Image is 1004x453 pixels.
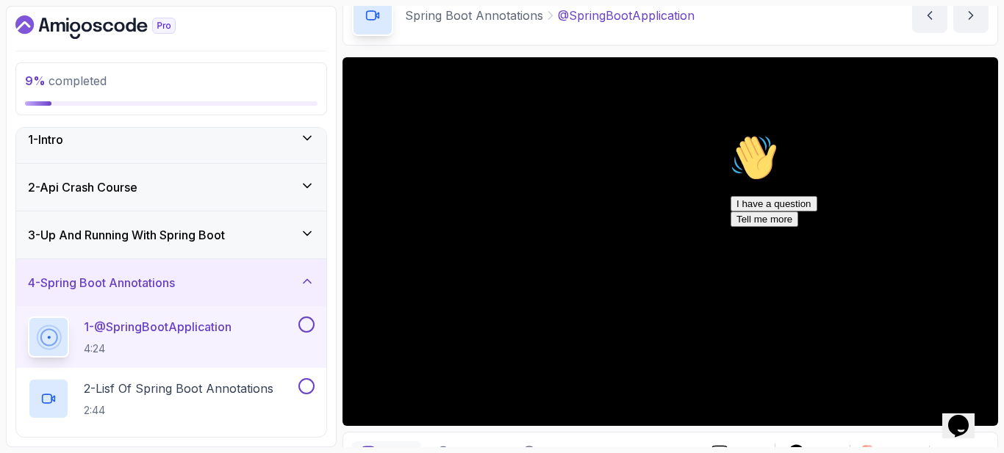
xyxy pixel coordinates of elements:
[405,7,543,24] p: Spring Boot Annotations
[28,131,63,148] h3: 1 - Intro
[25,73,46,88] span: 9 %
[558,7,695,24] p: @SpringBootApplication
[84,341,232,356] p: 4:24
[16,164,326,211] button: 2-Api Crash Course
[6,44,146,55] span: Hi! How can we help?
[16,259,326,306] button: 4-Spring Boot Annotations
[28,316,315,358] button: 1-@SpringBootApplication4:24
[6,68,93,83] button: I have a question
[16,116,326,163] button: 1-Intro
[6,83,73,98] button: Tell me more
[942,394,989,438] iframe: chat widget
[6,6,53,53] img: :wave:
[6,6,270,98] div: 👋Hi! How can we help?I have a questionTell me more
[28,378,315,419] button: 2-Lisf Of Spring Boot Annotations2:44
[28,226,225,244] h3: 3 - Up And Running With Spring Boot
[84,380,273,397] p: 2 - Lisf Of Spring Boot Annotations
[15,15,209,39] a: Dashboard
[84,318,232,336] p: 1 - @SpringBootApplication
[343,57,998,426] iframe: 1 - @SpringBootApplication
[725,128,989,387] iframe: chat widget
[84,403,273,418] p: 2:44
[25,73,107,88] span: completed
[28,178,137,196] h3: 2 - Api Crash Course
[16,211,326,258] button: 3-Up And Running With Spring Boot
[28,274,175,291] h3: 4 - Spring Boot Annotations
